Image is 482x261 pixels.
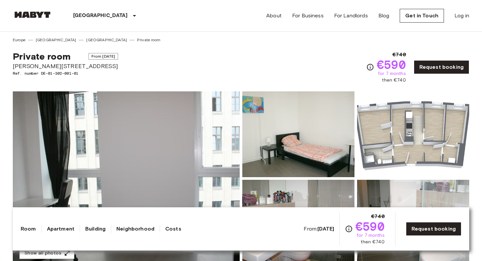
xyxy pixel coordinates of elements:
span: €740 [392,51,406,59]
span: From [DATE] [89,53,118,60]
span: €590 [355,220,385,232]
span: €740 [371,213,385,220]
a: Log in [454,12,469,20]
a: Room [21,225,36,233]
a: For Business [292,12,324,20]
button: Show all photos [19,247,74,259]
a: Blog [378,12,390,20]
a: [GEOGRAPHIC_DATA] [86,37,127,43]
a: About [266,12,282,20]
span: for 7 months [378,70,406,77]
a: [GEOGRAPHIC_DATA] [36,37,76,43]
a: Get in Touch [400,9,444,23]
a: Private room [137,37,160,43]
span: then €740 [361,239,384,245]
span: for 7 months [357,232,385,239]
a: For Landlords [334,12,368,20]
img: Picture of unit DE-01-302-001-01 [242,91,354,177]
b: [DATE] [317,226,334,232]
svg: Check cost overview for full price breakdown. Please note that discounts apply to new joiners onl... [366,63,374,71]
svg: Check cost overview for full price breakdown. Please note that discounts apply to new joiners onl... [345,225,353,233]
span: Ref. number DE-01-302-001-01 [13,70,118,76]
a: Apartment [47,225,74,233]
a: Request booking [414,60,469,74]
span: then €740 [382,77,406,84]
span: From: [304,225,334,233]
span: [PERSON_NAME][STREET_ADDRESS] [13,62,118,70]
a: Costs [165,225,181,233]
a: Building [85,225,106,233]
a: Europe [13,37,26,43]
span: €590 [377,59,406,70]
a: Request booking [406,222,461,236]
p: [GEOGRAPHIC_DATA] [73,12,128,20]
span: Private room [13,51,70,62]
a: Neighborhood [116,225,154,233]
img: Habyt [13,11,52,18]
img: Picture of unit DE-01-302-001-01 [357,91,469,177]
